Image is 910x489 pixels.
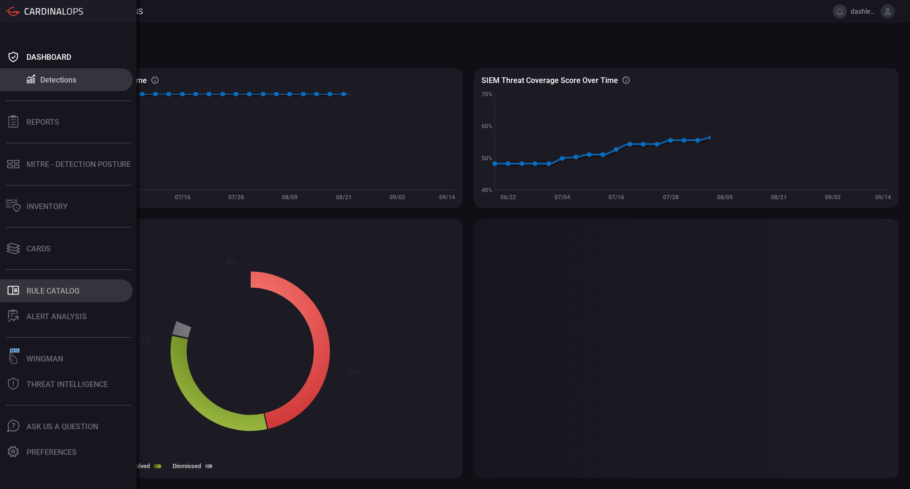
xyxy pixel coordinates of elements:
div: Dashboard [27,53,71,62]
text: 57% [348,369,363,378]
span: dashley.[PERSON_NAME] [851,8,877,15]
text: 07/28 [228,194,244,201]
text: 09/14 [439,194,455,201]
text: 70% [482,91,492,98]
div: Rule Catalog [27,286,80,295]
div: Preferences [27,448,77,457]
div: ALERT ANALYSIS [27,312,87,321]
text: 07/16 [175,194,191,201]
div: Ask Us A Question [27,422,98,431]
div: Detections [40,75,76,84]
text: 07/04 [555,194,570,201]
text: 07/28 [663,194,679,201]
div: Inventory [27,202,68,211]
div: Wingman [27,354,63,363]
text: 06/22 [500,194,516,201]
h3: SIEM Threat coverage score over time [482,76,618,85]
text: 08/09 [717,194,733,201]
text: 40% [482,187,492,194]
text: 07/04 [121,194,136,201]
text: 09/02 [825,194,841,201]
text: 07/16 [609,194,624,201]
text: 08/21 [336,194,352,201]
label: Dismissed [173,462,201,470]
div: MITRE - Detection Posture [27,160,131,169]
text: 09/14 [875,194,891,201]
div: Threat Intelligence [27,380,108,389]
text: 09/02 [390,194,405,201]
label: Resolved [125,462,150,470]
text: 50% [482,155,492,162]
div: Reports [27,118,59,127]
text: 08/09 [282,194,298,201]
text: 60% [482,123,492,129]
text: 39% [136,335,150,344]
text: 4% [227,258,237,267]
text: 08/21 [771,194,787,201]
div: Cards [27,244,51,253]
